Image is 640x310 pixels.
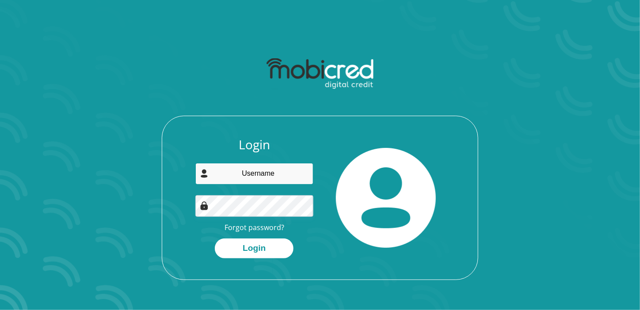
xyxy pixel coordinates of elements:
button: Login [215,238,293,258]
input: Username [195,163,314,185]
img: user-icon image [200,169,209,178]
h3: Login [195,137,314,152]
img: Image [200,201,209,210]
img: mobicred logo [267,58,373,89]
a: Forgot password? [225,223,284,232]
